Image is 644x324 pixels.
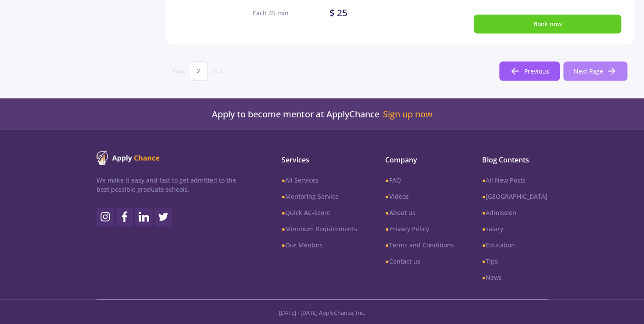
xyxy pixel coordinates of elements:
b: ● [482,176,485,184]
a: ●salary [482,224,547,233]
b: ● [482,240,485,249]
span: Next Page [573,67,603,76]
a: ●Terms and Conditions [385,240,454,249]
b: ● [482,257,485,265]
button: Previous [499,61,560,81]
a: ●FAQ [385,175,454,184]
b: ● [385,192,389,200]
button: Next Page [563,61,627,81]
a: ●Minimum Requirements [281,224,357,233]
a: Sign up now [383,109,433,119]
a: ●News [482,272,547,282]
b: ● [385,224,389,232]
a: ●Tips [482,256,547,265]
b: ● [385,257,389,265]
b: ● [482,224,485,232]
a: ●Videos [385,191,454,201]
a: ●Admission [482,208,547,217]
span: Company [385,154,454,165]
span: 9 [221,67,224,75]
b: ● [281,224,285,232]
p: We make it easy and fast to get admitted to the best possible graduate schools. [97,175,236,194]
b: ● [482,192,485,200]
button: Book now [474,14,621,33]
p: Each 45 min [253,8,289,18]
a: ●All Services [281,175,357,184]
img: ApplyChance logo [97,151,160,165]
a: ●Quick AC-Score [281,208,357,217]
span: Page [173,67,185,75]
b: ● [385,208,389,216]
b: ● [281,208,285,216]
b: ● [281,176,285,184]
a: ●Mentoring Service [281,191,357,201]
a: ●About us [385,208,454,217]
b: ● [281,192,285,200]
span: Blog Contents [482,154,547,165]
b: ● [482,273,485,281]
b: ● [281,240,285,249]
a: ●Contact us [385,256,454,265]
span: Previous [524,67,549,76]
p: $ 25 [329,6,347,20]
span: Services [281,154,357,165]
span: [DATE] - [DATE] ApplyChance, Inc. [279,308,365,316]
span: Of [211,67,217,75]
b: ● [385,240,389,249]
b: ● [482,208,485,216]
a: ●All New Posts [482,175,547,184]
a: ●Our Mentors [281,240,357,249]
a: ●Education [482,240,547,249]
b: ● [385,176,389,184]
a: ●Privacy Policy [385,224,454,233]
a: ●[GEOGRAPHIC_DATA] [482,191,547,201]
